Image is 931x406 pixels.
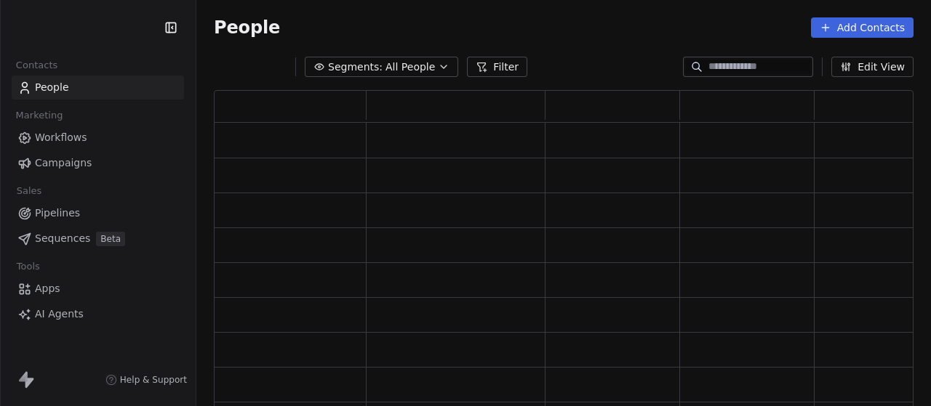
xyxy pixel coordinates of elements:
[10,180,48,202] span: Sales
[35,80,69,95] span: People
[12,277,184,301] a: Apps
[12,201,184,225] a: Pipelines
[35,206,80,221] span: Pipelines
[9,54,64,76] span: Contacts
[12,76,184,100] a: People
[12,302,184,326] a: AI Agents
[120,374,187,386] span: Help & Support
[214,17,280,38] span: People
[35,155,92,171] span: Campaigns
[12,126,184,150] a: Workflows
[105,374,187,386] a: Help & Support
[385,60,435,75] span: All People
[12,151,184,175] a: Campaigns
[328,60,383,75] span: Segments:
[9,105,69,126] span: Marketing
[811,17,914,38] button: Add Contacts
[35,306,84,322] span: AI Agents
[35,231,90,246] span: Sequences
[831,57,914,77] button: Edit View
[467,57,527,77] button: Filter
[35,281,60,296] span: Apps
[35,130,87,145] span: Workflows
[10,256,46,277] span: Tools
[96,232,125,246] span: Beta
[12,227,184,251] a: SequencesBeta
